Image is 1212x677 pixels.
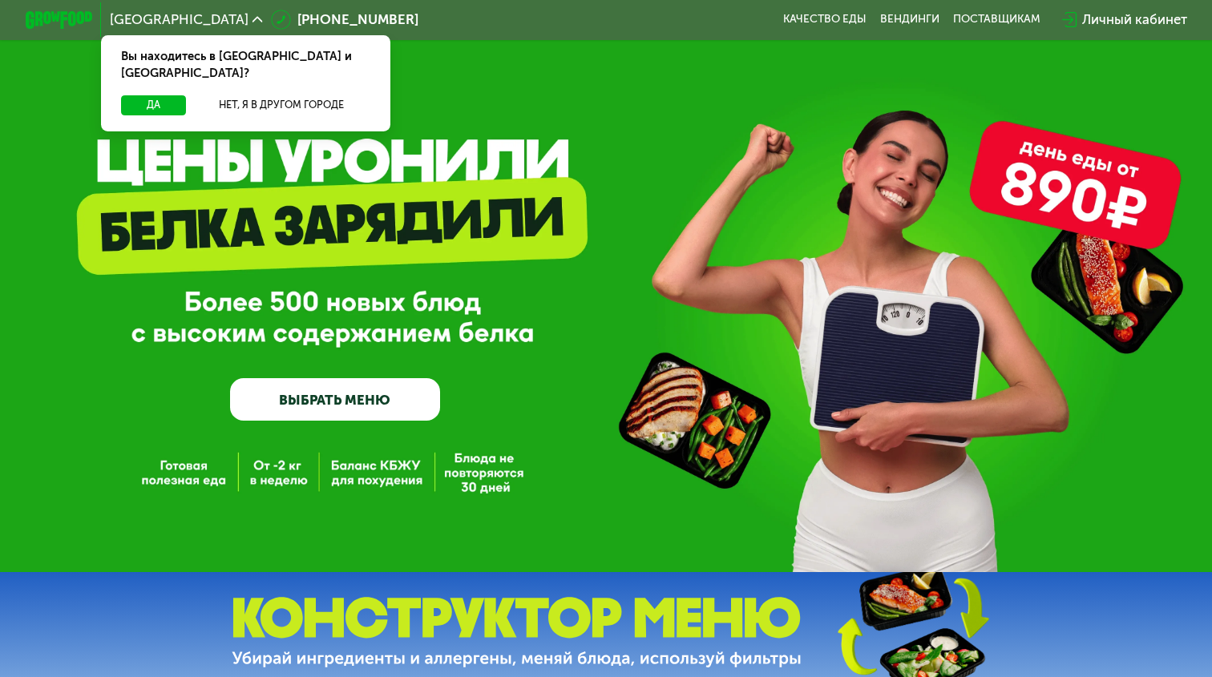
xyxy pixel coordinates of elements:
[783,13,867,26] a: Качество еды
[110,13,248,26] span: [GEOGRAPHIC_DATA]
[953,13,1040,26] div: поставщикам
[101,35,390,96] div: Вы находитесь в [GEOGRAPHIC_DATA] и [GEOGRAPHIC_DATA]?
[880,13,939,26] a: Вендинги
[271,10,419,30] a: [PHONE_NUMBER]
[230,378,439,420] a: ВЫБРАТЬ МЕНЮ
[121,95,186,115] button: Да
[193,95,370,115] button: Нет, я в другом городе
[1082,10,1187,30] div: Личный кабинет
